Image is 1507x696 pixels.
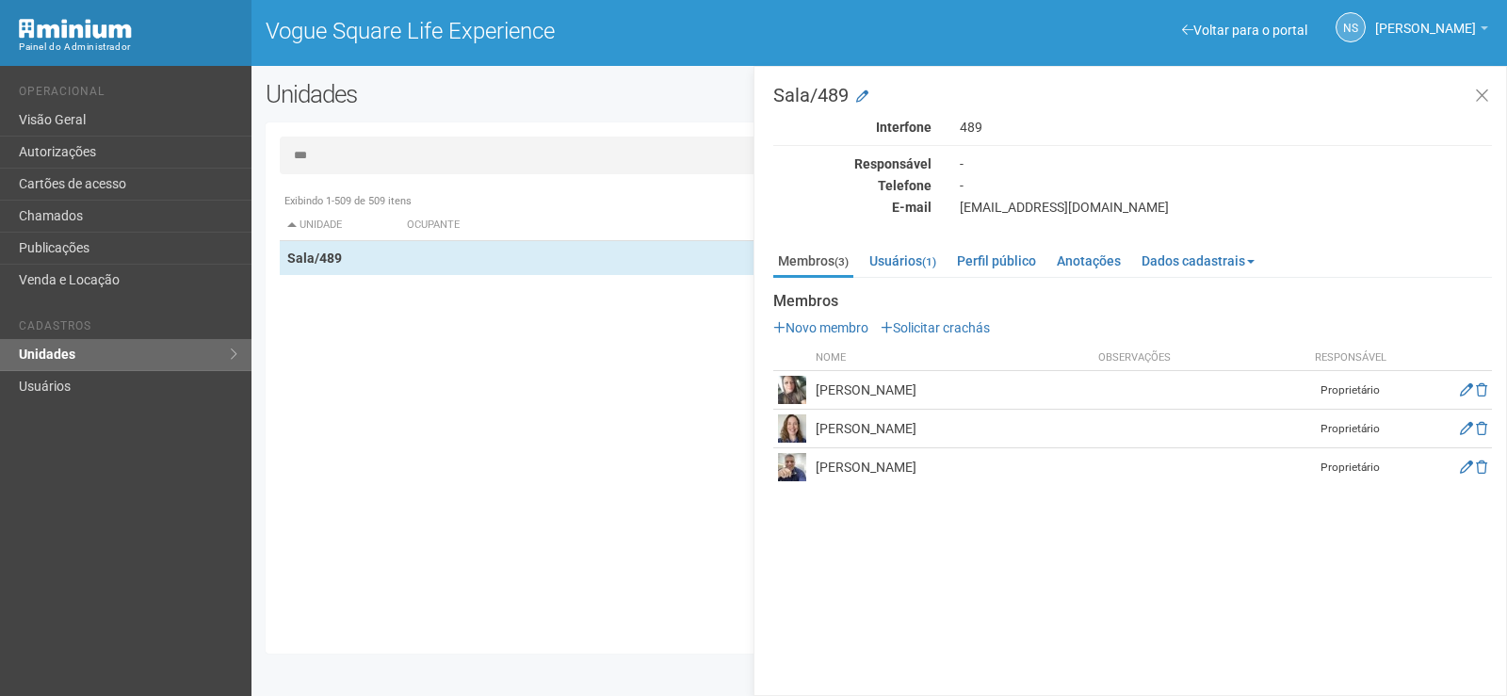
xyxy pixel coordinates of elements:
td: Proprietário [1304,410,1398,448]
div: E-mail [759,199,946,216]
a: Editar membro [1460,382,1473,397]
th: Responsável [1304,346,1398,371]
a: Solicitar crachás [881,320,990,335]
h1: Vogue Square Life Experience [266,19,866,43]
div: [EMAIL_ADDRESS][DOMAIN_NAME] [946,199,1506,216]
small: (1) [922,255,936,268]
a: Novo membro [773,320,868,335]
a: Anotações [1052,247,1126,275]
h2: Unidades [266,80,761,108]
h3: Sala/489 [773,86,1492,105]
img: user.png [778,453,806,481]
a: Usuários(1) [865,247,941,275]
a: Excluir membro [1476,382,1487,397]
a: NS [1336,12,1366,42]
td: [PERSON_NAME] [811,410,1094,448]
td: [PERSON_NAME] [811,371,1094,410]
a: Perfil público [952,247,1041,275]
img: user.png [778,414,806,443]
div: Responsável [759,155,946,172]
img: user.png [778,376,806,404]
a: Editar membro [1460,460,1473,475]
small: (3) [835,255,849,268]
div: Exibindo 1-509 de 509 itens [280,193,1479,210]
div: - [946,177,1506,194]
th: Unidade: activate to sort column descending [280,210,399,241]
a: [PERSON_NAME] [1375,24,1488,39]
a: Excluir membro [1476,421,1487,436]
img: Minium [19,19,132,39]
strong: Membros [773,293,1492,310]
th: Nome [811,346,1094,371]
span: Nicolle Silva [1375,3,1476,36]
td: [PERSON_NAME] [811,448,1094,487]
a: Membros(3) [773,247,853,278]
div: 489 [946,119,1506,136]
a: Modificar a unidade [856,88,868,106]
a: Excluir membro [1476,460,1487,475]
li: Cadastros [19,319,237,339]
a: Dados cadastrais [1137,247,1259,275]
div: Painel do Administrador [19,39,237,56]
a: Voltar para o portal [1182,23,1307,38]
th: Ocupante: activate to sort column ascending [399,210,972,241]
td: Proprietário [1304,448,1398,487]
div: Telefone [759,177,946,194]
th: Observações [1094,346,1304,371]
a: Editar membro [1460,421,1473,436]
li: Operacional [19,85,237,105]
div: - [946,155,1506,172]
td: Proprietário [1304,371,1398,410]
strong: Sala/489 [287,251,342,266]
div: Interfone [759,119,946,136]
